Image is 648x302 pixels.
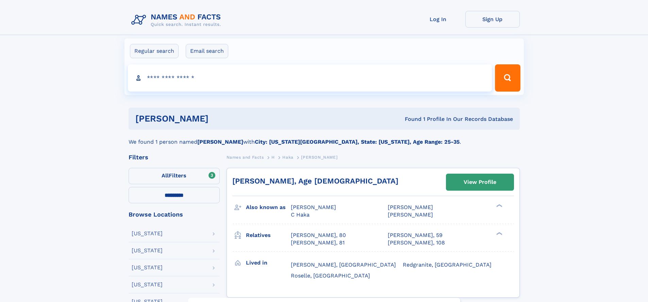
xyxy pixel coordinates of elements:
span: [PERSON_NAME] [301,155,337,160]
a: [PERSON_NAME], 59 [388,232,443,239]
div: Filters [129,154,220,160]
a: Log In [411,11,465,28]
span: [PERSON_NAME], [GEOGRAPHIC_DATA] [291,261,396,268]
a: Haka [282,153,293,161]
div: We found 1 person named with . [129,130,520,146]
div: Browse Locations [129,211,220,218]
span: C Haka [291,211,310,218]
a: [PERSON_NAME], 80 [291,232,346,239]
span: All [162,172,169,179]
div: Found 1 Profile In Our Records Database [306,115,513,123]
h1: [PERSON_NAME] [135,114,307,123]
a: [PERSON_NAME], Age [DEMOGRAPHIC_DATA] [232,177,398,185]
input: search input [128,64,492,92]
span: [PERSON_NAME] [388,204,433,210]
span: Haka [282,155,293,160]
label: Regular search [130,44,179,58]
span: H [271,155,275,160]
h3: Lived in [246,257,291,269]
a: View Profile [446,174,514,190]
div: ❯ [495,231,503,236]
label: Email search [186,44,228,58]
span: Roselle, [GEOGRAPHIC_DATA] [291,272,370,279]
div: [US_STATE] [132,265,163,270]
b: [PERSON_NAME] [197,139,243,145]
label: Filters [129,168,220,184]
img: Logo Names and Facts [129,11,227,29]
h3: Relatives [246,229,291,241]
a: Sign Up [465,11,520,28]
b: City: [US_STATE][GEOGRAPHIC_DATA], State: [US_STATE], Age Range: 25-35 [255,139,460,145]
a: [PERSON_NAME], 81 [291,239,345,247]
h3: Also known as [246,202,291,213]
a: Names and Facts [227,153,264,161]
a: [PERSON_NAME], 108 [388,239,445,247]
div: [US_STATE] [132,231,163,236]
button: Search Button [495,64,520,92]
span: [PERSON_NAME] [388,211,433,218]
div: ❯ [495,204,503,208]
span: [PERSON_NAME] [291,204,336,210]
a: H [271,153,275,161]
div: View Profile [464,174,496,190]
div: [US_STATE] [132,282,163,287]
div: [US_STATE] [132,248,163,253]
span: Redgranite, [GEOGRAPHIC_DATA] [403,261,492,268]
